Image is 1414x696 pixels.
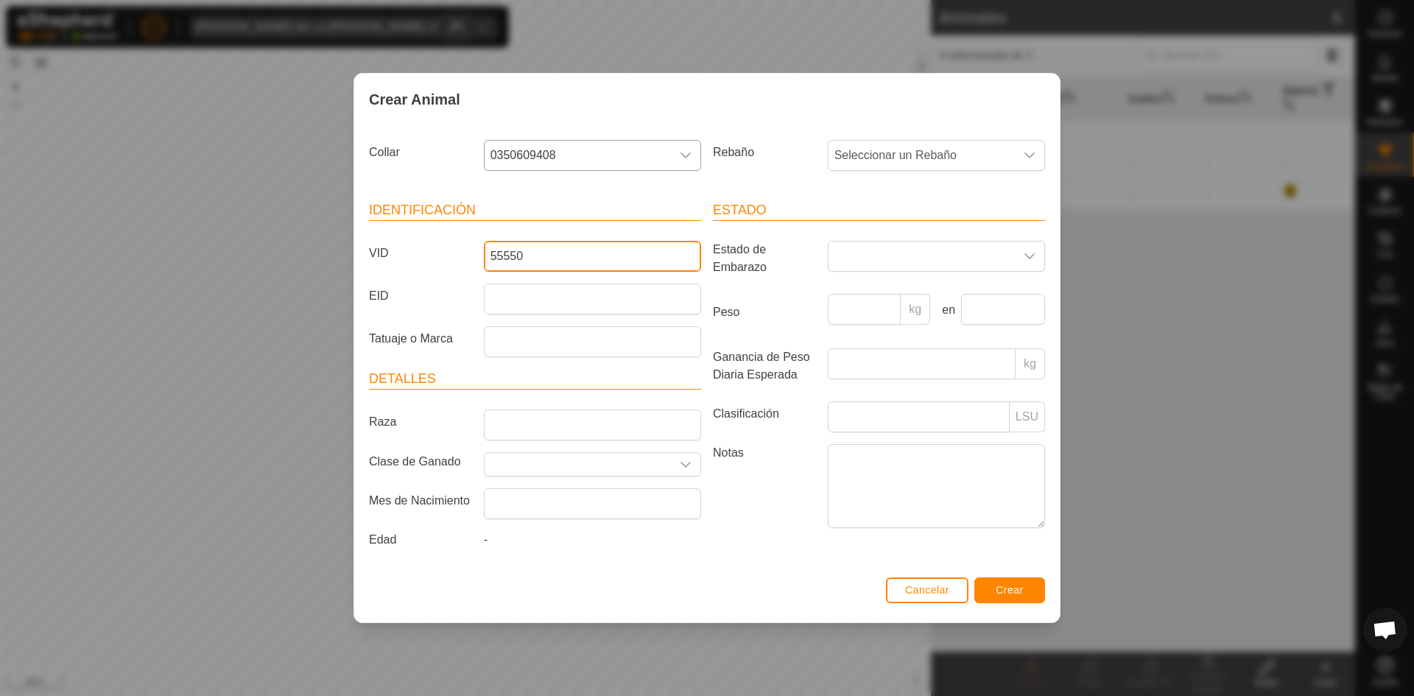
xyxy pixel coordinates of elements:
header: Identificación [369,200,701,221]
label: Rebaño [707,140,822,165]
span: Seleccionar un Rebaño [829,141,1015,170]
label: en [936,301,955,319]
label: Tatuaje o Marca [363,326,478,351]
div: dropdown trigger [1015,242,1044,271]
button: Cancelar [886,577,968,603]
p-inputgroup-addon: kg [901,294,930,325]
p-inputgroup-addon: LSU [1010,401,1045,432]
label: Collar [363,140,478,165]
label: Clase de Ganado [363,452,478,471]
span: Crear Animal [369,88,460,110]
a: Chat abierto [1363,608,1407,652]
label: Estado de Embarazo [707,241,822,276]
span: Cancelar [905,584,949,596]
header: Estado [713,200,1045,221]
header: Detalles [369,369,701,390]
label: Raza [363,409,478,435]
label: EID [363,284,478,309]
span: Crear [996,584,1024,596]
div: dropdown trigger [671,453,700,476]
p-inputgroup-addon: kg [1016,348,1045,379]
label: Mes de Nacimiento [363,488,478,513]
button: Crear [974,577,1045,603]
label: Peso [707,294,822,331]
label: Clasificación [707,401,822,426]
label: Edad [363,531,478,549]
label: Notas [707,444,822,527]
div: dropdown trigger [671,141,700,170]
label: VID [363,241,478,266]
div: dropdown trigger [1015,141,1044,170]
span: - [484,533,488,546]
span: 0350609408 [485,141,671,170]
label: Ganancia de Peso Diaria Esperada [707,348,822,384]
